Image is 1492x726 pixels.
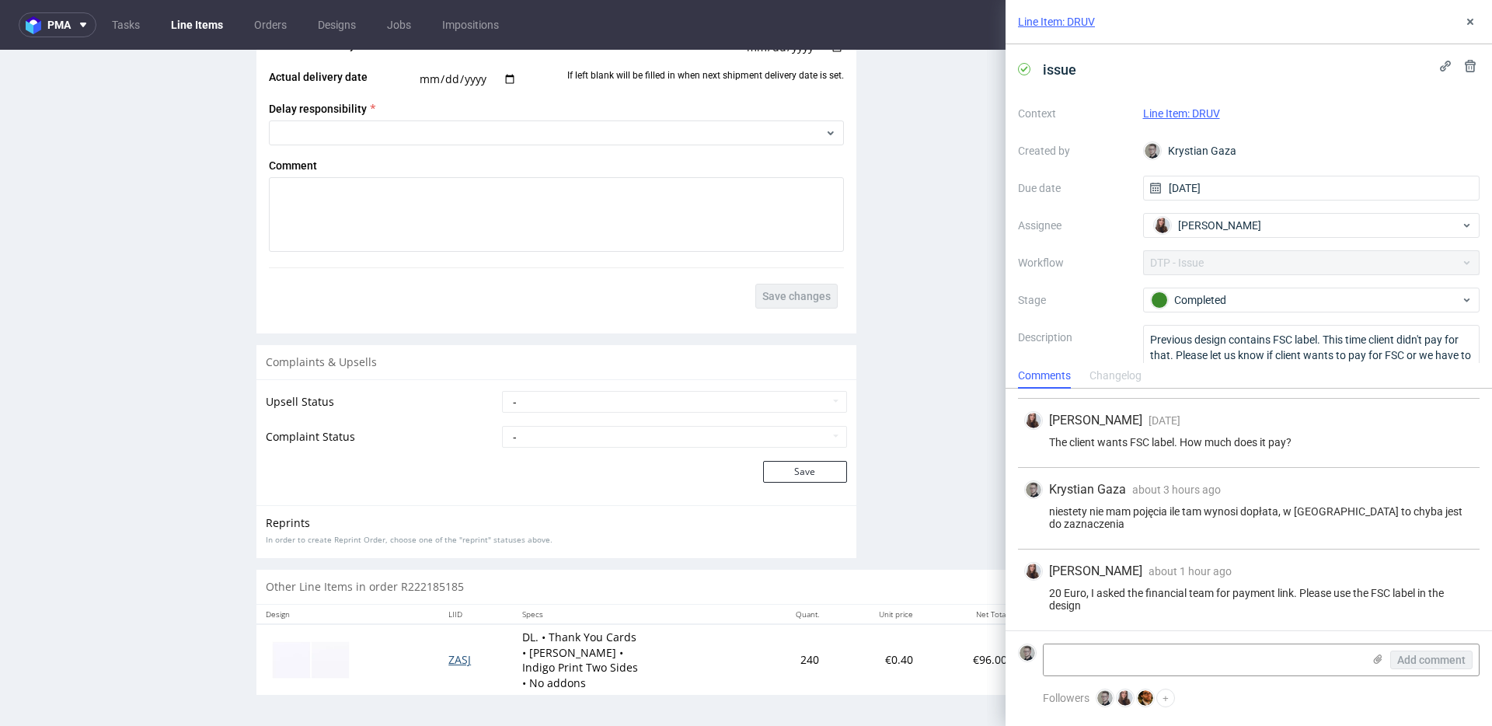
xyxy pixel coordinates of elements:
td: [DATE] [1292,574,1388,645]
span: Followers [1043,692,1089,704]
a: Jobs [378,12,420,37]
th: Specs [513,555,754,574]
th: Net Total [922,555,1016,574]
p: DL. • Thank You Cards • [PERSON_NAME] • Indigo Print Two Sides • No addons [522,580,639,640]
th: Shipment [1388,555,1480,574]
span: [DATE] [1149,414,1180,427]
textarea: Previous design contains FSC label. This time client didn't pay for that. Please let us know if c... [1143,325,1480,400]
a: Line Item: DRUV [1143,107,1220,120]
img: Krystian Gaza [1020,645,1035,661]
a: View order [1415,529,1471,545]
button: Save [763,411,847,433]
th: Quant. [754,555,828,574]
label: Description [1018,328,1131,396]
span: Delay responsibility [269,53,367,65]
p: In order to create Reprint Order, choose one of the "reprint" statuses above. [266,484,847,495]
label: Created by [1018,141,1131,160]
a: Tasks [103,12,149,37]
a: Designs [309,12,365,37]
td: 240 [754,574,828,645]
img: Sandra Beśka [1026,564,1041,579]
span: If left blank will be filled in when next shipment delivery date is set. [567,19,844,39]
label: Context [1018,104,1131,123]
a: Orders [245,12,296,37]
div: niestety nie mam pojęcia ile tam wynosi dopłata, w [GEOGRAPHIC_DATA] to chyba jest do zaznaczenia [1024,505,1473,530]
span: about 3 hours ago [1132,483,1221,496]
a: Line Item: DRUV [1018,14,1095,30]
img: logo [26,16,47,34]
div: Krystian Gaza [1143,138,1480,163]
img: Matteo Corsico [1138,690,1153,706]
div: 20 Euro, I asked the financial team for payment link. Please use the FSC label in the design [1024,587,1473,612]
td: €0.40 [828,574,922,645]
img: version_two_editor_design [272,592,350,629]
th: LIID [439,555,512,574]
th: Design [256,555,439,574]
div: In production [1026,601,1108,620]
td: [DATE] [1197,574,1292,645]
img: Krystian Gaza [1026,482,1041,497]
img: Krystian Gaza [1097,690,1113,706]
th: Batch [1197,555,1292,574]
a: ZASJ [448,602,471,617]
img: Krystian Gaza [1145,143,1160,159]
td: UPS [1388,574,1480,645]
p: Other Line Items in order R222185185 [266,529,464,545]
span: about 1 hour ago [1149,565,1232,578]
label: Assignee [1018,216,1131,235]
span: [PERSON_NAME] [1178,218,1261,233]
span: Krystian Gaza [1049,481,1126,498]
label: Workflow [1018,253,1131,272]
td: Complaint Status [266,375,498,410]
p: Reprints [266,466,847,481]
span: pma [47,19,71,30]
div: Changelog [1089,364,1142,389]
button: pma [19,12,96,37]
div: Completed [1151,291,1460,309]
td: Upsell Status [266,340,498,375]
button: + [1156,689,1175,707]
label: Due date [1018,179,1131,197]
div: Complaints & Upsells [256,295,856,330]
span: Comment [269,110,317,122]
a: Impositions [433,12,508,37]
span: [PERSON_NAME] [1049,563,1142,580]
td: €96.00 [922,574,1016,645]
a: Line Items [162,12,232,37]
th: Stage [1016,555,1197,574]
img: Sandra Beśka [1026,413,1041,428]
div: Comments [1018,364,1071,389]
th: Deadline [1292,555,1388,574]
span: [PERSON_NAME] [1049,412,1142,429]
img: Sandra Beśka [1155,218,1170,233]
span: Actual delivery date [269,21,368,33]
div: The client wants FSC label. How much does it pay? [1024,436,1473,449]
th: Unit price [828,555,922,574]
span: issue [1037,57,1082,82]
label: Stage [1018,291,1131,309]
img: Sandra Beśka [1117,690,1133,706]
